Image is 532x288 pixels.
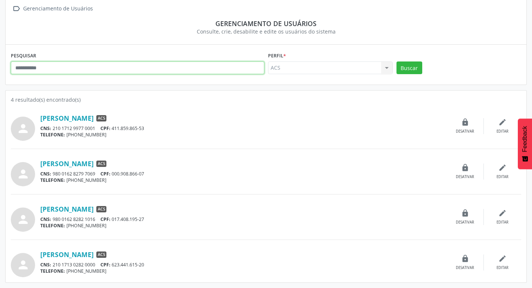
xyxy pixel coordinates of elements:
[100,171,111,177] span: CPF:
[100,125,111,132] span: CPF:
[96,206,106,213] span: ACS
[40,216,51,222] span: CNS:
[396,61,422,74] button: Buscar
[522,126,528,152] span: Feedback
[40,177,447,183] div: [PHONE_NUMBER]
[96,115,106,122] span: ACS
[461,209,469,217] i: lock
[497,220,508,225] div: Editar
[456,129,474,134] div: Desativar
[40,132,65,138] span: TELEFONE:
[40,177,65,183] span: TELEFONE:
[498,209,507,217] i: edit
[40,268,65,274] span: TELEFONE:
[456,220,474,225] div: Desativar
[40,222,65,229] span: TELEFONE:
[16,258,30,272] i: person
[11,3,94,14] a:  Gerenciamento de Usuários
[22,3,94,14] div: Gerenciamento de Usuários
[497,265,508,270] div: Editar
[11,96,521,104] div: 4 resultado(s) encontrado(s)
[40,250,94,259] a: [PERSON_NAME]
[40,222,447,229] div: [PHONE_NUMBER]
[11,3,22,14] i: 
[40,205,94,213] a: [PERSON_NAME]
[461,118,469,126] i: lock
[40,159,94,168] a: [PERSON_NAME]
[498,118,507,126] i: edit
[456,265,474,270] div: Desativar
[96,161,106,167] span: ACS
[518,118,532,169] button: Feedback - Mostrar pesquisa
[16,28,516,35] div: Consulte, crie, desabilite e edite os usuários do sistema
[16,122,30,135] i: person
[461,164,469,172] i: lock
[16,167,30,181] i: person
[497,174,508,180] div: Editar
[40,262,51,268] span: CNS:
[40,171,51,177] span: CNS:
[16,213,30,226] i: person
[40,268,447,274] div: [PHONE_NUMBER]
[40,171,447,177] div: 980 0162 8279 7069 000.908.866-07
[96,251,106,258] span: ACS
[40,114,94,122] a: [PERSON_NAME]
[11,50,36,61] label: PESQUISAR
[498,254,507,263] i: edit
[497,129,508,134] div: Editar
[456,174,474,180] div: Desativar
[40,132,447,138] div: [PHONE_NUMBER]
[40,216,447,222] div: 980 0162 8282 1016 017.408.195-27
[40,262,447,268] div: 210 1713 0282 0000 623.441.615-20
[100,262,111,268] span: CPF:
[461,254,469,263] i: lock
[40,125,447,132] div: 210 1712 9977 0001 411.859.865-53
[100,216,111,222] span: CPF:
[40,125,51,132] span: CNS:
[498,164,507,172] i: edit
[16,19,516,28] div: Gerenciamento de usuários
[268,50,286,61] label: Perfil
